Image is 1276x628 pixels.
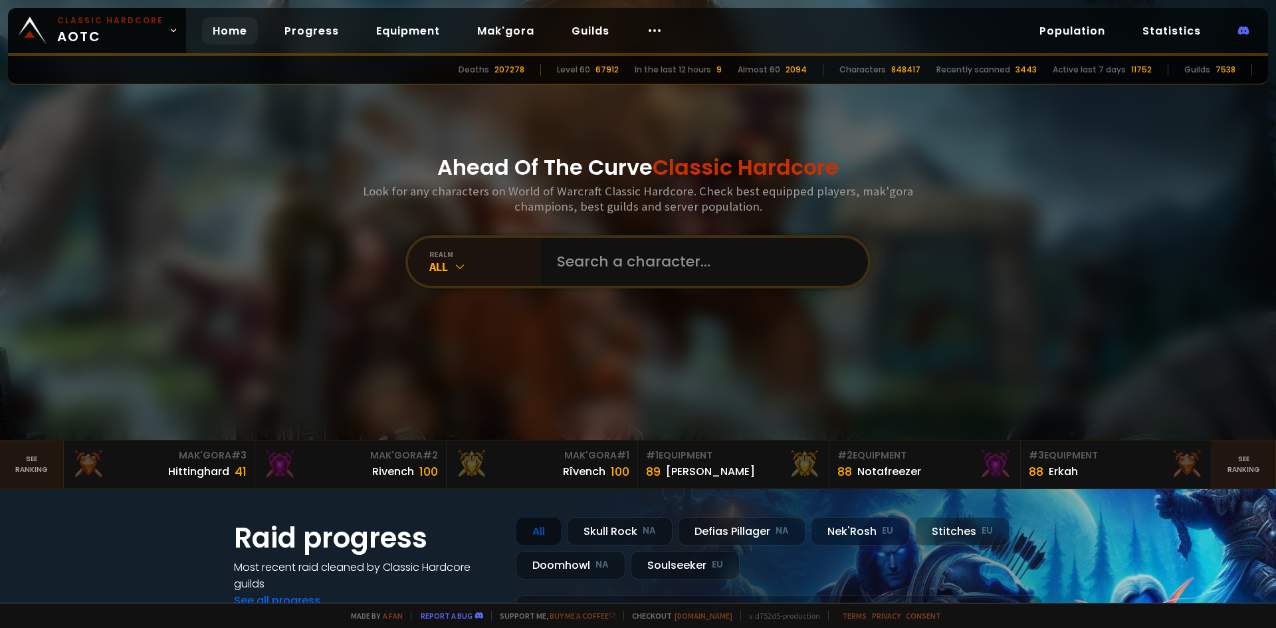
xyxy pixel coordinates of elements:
[1021,441,1212,488] a: #3Equipment88Erkah
[372,463,414,480] div: Rivench
[429,259,541,274] div: All
[561,17,620,45] a: Guilds
[646,449,659,462] span: # 1
[1131,64,1152,76] div: 11752
[915,517,1010,546] div: Stitches
[811,517,910,546] div: Nek'Rosh
[611,463,629,480] div: 100
[491,611,615,621] span: Support me,
[666,463,755,480] div: [PERSON_NAME]
[447,441,638,488] a: Mak'Gora#1Rîvench100
[891,64,920,76] div: 848417
[234,517,500,559] h1: Raid progress
[646,449,821,463] div: Equipment
[1029,449,1044,462] span: # 3
[8,8,186,53] a: Classic HardcoreAOTC
[623,611,732,621] span: Checkout
[255,441,447,488] a: Mak'Gora#2Rivench100
[549,238,852,286] input: Search a character...
[982,524,993,538] small: EU
[343,611,403,621] span: Made by
[1053,64,1126,76] div: Active last 7 days
[635,64,711,76] div: In the last 12 hours
[1029,463,1043,480] div: 88
[1029,17,1116,45] a: Population
[57,15,163,47] span: AOTC
[423,449,438,462] span: # 2
[419,463,438,480] div: 100
[776,524,789,538] small: NA
[563,463,605,480] div: Rîvench
[906,611,941,621] a: Consent
[421,611,473,621] a: Report a bug
[1184,64,1210,76] div: Guilds
[712,558,723,572] small: EU
[595,558,609,572] small: NA
[1212,441,1276,488] a: Seeranking
[936,64,1010,76] div: Recently scanned
[429,249,541,259] div: realm
[1216,64,1235,76] div: 7538
[494,64,524,76] div: 207278
[842,611,867,621] a: Terms
[872,611,901,621] a: Privacy
[740,611,820,621] span: v. d752d5 - production
[550,611,615,621] a: Buy me a coffee
[64,441,255,488] a: Mak'Gora#3Hittinghard41
[437,152,839,183] h1: Ahead Of The Curve
[617,449,629,462] span: # 1
[716,64,722,76] div: 9
[57,15,163,27] small: Classic Hardcore
[653,152,839,182] span: Classic Hardcore
[168,463,229,480] div: Hittinghard
[467,17,545,45] a: Mak'gora
[595,64,619,76] div: 67912
[786,64,807,76] div: 2094
[738,64,780,76] div: Almost 60
[358,183,918,214] h3: Look for any characters on World of Warcraft Classic Hardcore. Check best equipped players, mak'g...
[516,517,562,546] div: All
[678,517,805,546] div: Defias Pillager
[1049,463,1078,480] div: Erkah
[263,449,438,463] div: Mak'Gora
[455,449,629,463] div: Mak'Gora
[366,17,451,45] a: Equipment
[837,449,853,462] span: # 2
[882,524,893,538] small: EU
[638,441,829,488] a: #1Equipment89[PERSON_NAME]
[72,449,247,463] div: Mak'Gora
[235,463,247,480] div: 41
[234,593,320,608] a: See all progress
[202,17,258,45] a: Home
[829,441,1021,488] a: #2Equipment88Notafreezer
[1015,64,1037,76] div: 3443
[839,64,886,76] div: Characters
[631,551,740,579] div: Soulseeker
[557,64,590,76] div: Level 60
[516,551,625,579] div: Doomhowl
[857,463,921,480] div: Notafreezer
[646,463,661,480] div: 89
[274,17,350,45] a: Progress
[675,611,732,621] a: [DOMAIN_NAME]
[459,64,489,76] div: Deaths
[1029,449,1204,463] div: Equipment
[837,463,852,480] div: 88
[234,559,500,592] h4: Most recent raid cleaned by Classic Hardcore guilds
[383,611,403,621] a: a fan
[837,449,1012,463] div: Equipment
[567,517,673,546] div: Skull Rock
[1132,17,1212,45] a: Statistics
[231,449,247,462] span: # 3
[643,524,656,538] small: NA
